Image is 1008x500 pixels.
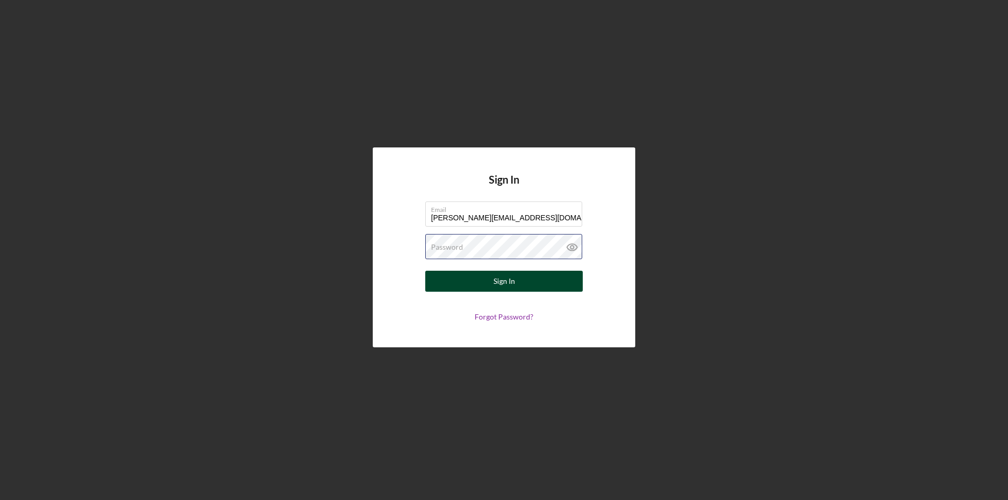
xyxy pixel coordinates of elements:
[425,271,583,292] button: Sign In
[489,174,519,201] h4: Sign In
[431,202,582,214] label: Email
[475,312,533,321] a: Forgot Password?
[431,243,463,251] label: Password
[493,271,515,292] div: Sign In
